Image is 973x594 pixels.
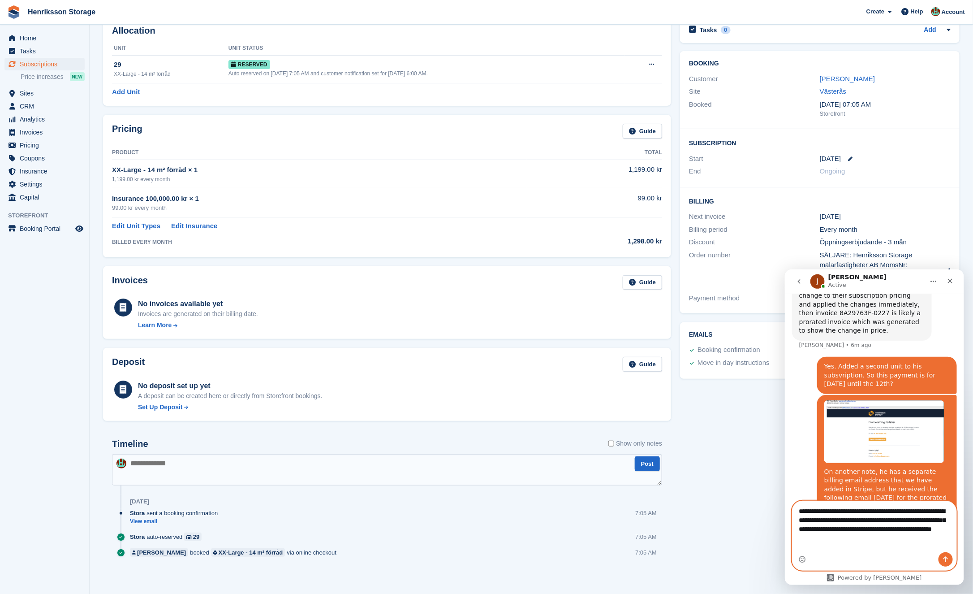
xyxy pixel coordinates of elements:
a: Edit Unit Types [112,221,160,231]
span: Capital [20,191,73,204]
div: Booking confirmation [697,345,760,356]
div: Next invoice [689,212,820,222]
span: Pricing [20,139,73,152]
a: menu [4,45,85,57]
div: [DATE] [820,212,951,222]
img: stora-icon-8386f47178a22dfd0bd8f6a31ec36ba5ce8667c1dd55bd0f319d3a0aa187defe.svg [7,5,21,19]
span: Subscriptions [20,58,73,70]
h2: Billing [689,196,951,205]
p: A deposit can be created here or directly from Storefront bookings. [138,391,323,401]
a: menu [4,87,85,100]
span: Price increases [21,73,64,81]
a: Guide [623,357,662,372]
span: Stora [130,533,145,541]
div: XX-Large - 14 m² förråd [114,70,228,78]
span: Help [911,7,923,16]
div: Invoices are generated on their billing date. [138,309,258,319]
span: Tasks [20,45,73,57]
div: Site [689,87,820,97]
div: [PERSON_NAME] [137,548,186,557]
div: End [689,166,820,177]
a: menu [4,165,85,178]
a: menu [4,178,85,191]
span: Coupons [20,152,73,165]
div: No invoices available yet [138,299,258,309]
div: Öppningserbjudande - 3 mån [820,237,951,247]
h2: Tasks [700,26,717,34]
div: 7:05 AM [635,548,657,557]
time: 2025-09-05 23:00:00 UTC [820,154,841,164]
a: menu [4,152,85,165]
a: Preview store [74,223,85,234]
span: Ongoing [820,167,845,175]
div: auto-reserved [130,533,206,541]
img: Isak Martinelle [931,7,940,16]
h2: Invoices [112,275,148,290]
div: booked via online checkout [130,548,341,557]
span: Invoices [20,126,73,139]
div: XX-Large - 14 m² förråd [219,548,283,557]
span: Create [866,7,884,16]
div: Move in day instructions [697,358,770,369]
a: XX-Large - 14 m² förråd [211,548,285,557]
div: Booked [689,100,820,118]
a: Guide [623,124,662,139]
h2: Deposit [112,357,145,372]
div: No deposit set up yet [138,381,323,391]
div: Customer [689,74,820,84]
th: Unit Status [228,41,625,56]
h2: Allocation [112,26,662,36]
span: CRM [20,100,73,113]
a: menu [4,139,85,152]
button: Post [635,456,660,471]
div: sent a booking confirmation [130,509,222,517]
input: Show only notes [608,439,614,448]
span: Account [942,8,965,17]
span: Settings [20,178,73,191]
a: menu [4,191,85,204]
span: Stora [130,509,145,517]
img: Isak Martinelle [116,459,126,468]
div: Learn More [138,321,172,330]
div: 1,298.00 kr [527,236,662,247]
div: 29 [193,533,199,541]
span: Home [20,32,73,44]
a: View email [130,518,222,525]
div: 99.00 kr every month [112,204,527,212]
a: menu [4,126,85,139]
a: menu [4,222,85,235]
a: menu [4,32,85,44]
a: Add [924,25,936,35]
div: Payment method [689,293,820,304]
div: [DATE] [130,498,149,505]
a: Learn More [138,321,258,330]
a: Guide [623,275,662,290]
span: Storefront [8,211,89,220]
a: menu [4,58,85,70]
div: XX-Large - 14 m² förråd × 1 [112,165,527,175]
div: Storefront [820,109,951,118]
a: 29 [184,533,202,541]
a: [PERSON_NAME] [130,548,188,557]
div: Billing period [689,225,820,235]
div: 7:05 AM [635,533,657,541]
div: [DATE] 07:05 AM [820,100,951,110]
div: 0 [721,26,731,34]
a: menu [4,113,85,126]
a: menu [4,100,85,113]
a: Price increases NEW [21,72,85,82]
h2: Subscription [689,138,951,147]
td: 99.00 kr [527,188,662,217]
a: Edit Insurance [171,221,217,231]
